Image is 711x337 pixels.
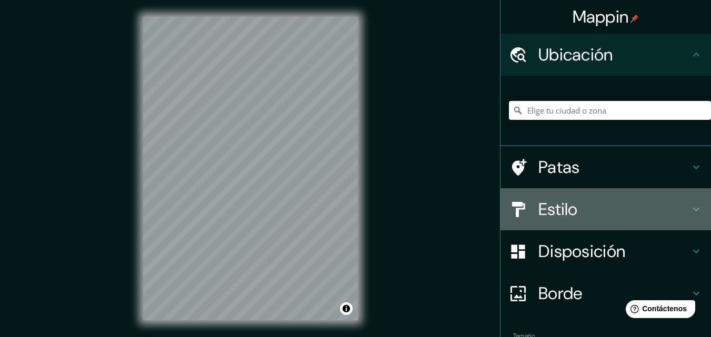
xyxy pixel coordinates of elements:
[630,14,639,23] img: pin-icon.png
[500,188,711,230] div: Estilo
[573,6,629,28] font: Mappin
[538,198,578,220] font: Estilo
[143,17,358,320] canvas: Mapa
[500,34,711,76] div: Ubicación
[538,240,625,262] font: Disposición
[500,272,711,314] div: Borde
[617,296,699,325] iframe: Lanzador de widgets de ayuda
[538,156,580,178] font: Patas
[509,101,711,120] input: Elige tu ciudad o zona
[340,302,353,315] button: Activar o desactivar atribución
[500,230,711,272] div: Disposición
[538,44,613,66] font: Ubicación
[538,282,583,304] font: Borde
[500,146,711,188] div: Patas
